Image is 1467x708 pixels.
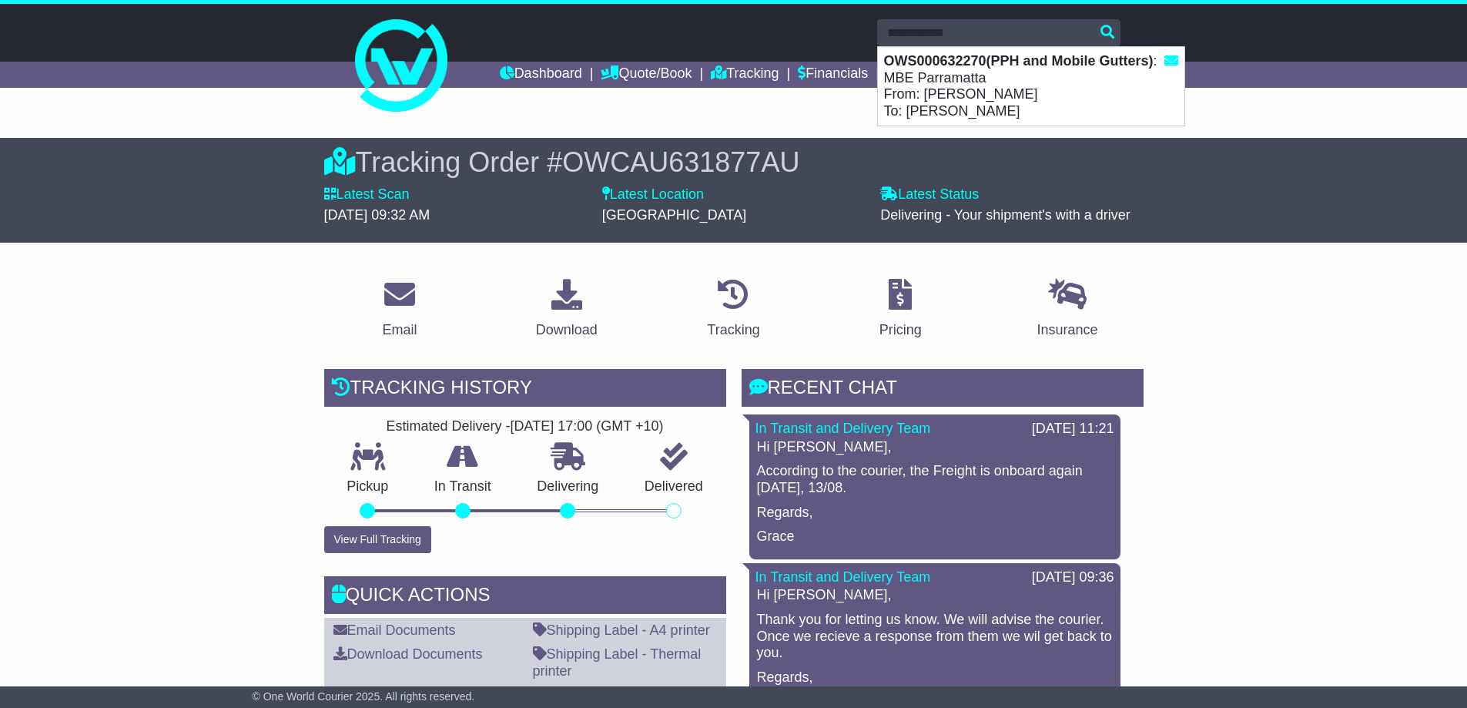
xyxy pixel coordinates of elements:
div: Quick Actions [324,576,726,618]
p: Regards, [757,669,1113,686]
a: Dashboard [500,62,582,88]
a: Insurance [1027,273,1108,346]
p: Hi [PERSON_NAME], [757,587,1113,604]
div: Tracking history [324,369,726,411]
a: Email Documents [333,622,456,638]
a: Tracking [711,62,779,88]
div: Email [382,320,417,341]
div: : MBE Parramatta From: [PERSON_NAME] To: [PERSON_NAME] [878,47,1184,126]
a: Email [372,273,427,346]
div: [DATE] 11:21 [1032,421,1114,438]
span: [GEOGRAPHIC_DATA] [602,207,746,223]
label: Latest Location [602,186,704,203]
div: Pricing [879,320,922,341]
a: In Transit and Delivery Team [755,569,931,585]
a: Shipping Label - Thermal printer [533,646,702,679]
p: Delivering [514,478,622,495]
a: Pricing [869,273,932,346]
p: In Transit [411,478,514,495]
span: Delivering - Your shipment's with a driver [880,207,1130,223]
label: Latest Scan [324,186,410,203]
p: Hi [PERSON_NAME], [757,439,1113,456]
a: Shipping Label - A4 printer [533,622,710,638]
a: Financials [798,62,868,88]
p: Pickup [324,478,412,495]
button: View Full Tracking [324,526,431,553]
span: OWCAU631877AU [562,146,799,178]
div: Estimated Delivery - [324,418,726,435]
a: Download [526,273,608,346]
p: Regards, [757,505,1113,522]
div: Download [536,320,598,341]
div: Tracking [707,320,759,341]
p: Delivered [621,478,726,495]
div: [DATE] 17:00 (GMT +10) [511,418,664,435]
a: Quote/Book [601,62,692,88]
div: Tracking Order # [324,146,1144,179]
label: Latest Status [880,186,979,203]
div: Insurance [1037,320,1098,341]
p: Thank you for letting us know. We will advise the courier. Once we recieve a response from them w... [757,612,1113,662]
span: [DATE] 09:32 AM [324,207,430,223]
p: According to the courier, the Freight is onboard again [DATE], 13/08. [757,463,1113,496]
div: RECENT CHAT [742,369,1144,411]
strong: OWS000632270(PPH and Mobile Gutters) [884,53,1154,69]
a: Tracking [697,273,769,346]
span: © One World Courier 2025. All rights reserved. [253,690,475,703]
a: Download Documents [333,646,483,662]
div: [DATE] 09:36 [1032,569,1114,586]
a: In Transit and Delivery Team [755,421,931,436]
p: Grace [757,528,1113,545]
